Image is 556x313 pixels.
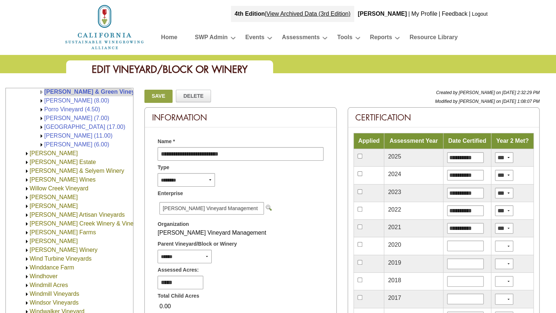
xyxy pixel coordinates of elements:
a: Home [64,23,145,30]
a: Save [144,90,172,103]
b: [PERSON_NAME] [358,11,407,17]
span: 2020 [388,242,401,248]
div: Information [145,108,336,127]
span: Created by [PERSON_NAME] on [DATE] 2:32:29 PM Modified by [PERSON_NAME] on [DATE] 1:08:07 PM [435,90,540,104]
span: Enterprise [158,190,183,197]
a: [PERSON_NAME] [30,238,78,244]
span: 2025 [388,153,401,160]
a: Logout [472,11,488,17]
a: [PERSON_NAME] (7.00) [44,115,109,121]
span: 2023 [388,189,401,195]
a: Home [161,32,177,45]
span: 0.00 [158,300,173,313]
span: 2024 [388,171,401,177]
td: Date Certified [443,133,491,149]
img: Expand Williams & Selyem Winery [24,168,30,174]
a: [PERSON_NAME] Artisan Vineyards [30,212,125,218]
a: SWP Admin [195,32,228,45]
img: Expand Willow Creek Vineyard [24,186,30,191]
a: [PERSON_NAME] Estate [30,159,96,165]
a: Reports [370,32,392,45]
a: [PERSON_NAME] [30,203,78,209]
img: Expand Umino Vineyard (11.00) [39,133,44,139]
span: Type [158,164,169,171]
div: | [438,6,441,22]
img: Expand Three Oaks (17.00) [39,124,44,130]
a: My Profile [411,11,437,17]
a: [PERSON_NAME] Winery [30,247,98,253]
img: Expand William Gordon Winery [24,151,30,156]
a: Delete [176,90,211,102]
a: View Archived Data (3rd Edition) [266,11,351,17]
div: Certification [348,108,539,127]
img: Expand Wind Turbine Vineyards [24,256,30,262]
a: Wind Turbine Vineyards [30,256,92,262]
a: [PERSON_NAME] Farms [30,229,96,235]
img: Expand Pennacchio (8.00) [39,98,44,104]
a: [PERSON_NAME] (6.00) [44,141,109,148]
a: Winddance Farm [30,264,74,271]
img: Expand Wilson Ag [24,204,30,209]
span: Parent Vineyard/Block or Winery [158,240,237,248]
span: 2017 [388,295,401,301]
img: Expand Windhover [24,274,30,279]
a: [PERSON_NAME] (8.00) [44,97,109,104]
img: Expand Wilson Farms [24,230,30,235]
div: | [408,6,411,22]
span: Assessed Acres: [158,266,198,274]
img: Expand Williamson Wines [24,177,30,183]
span: Edit Vineyard/Block or Winery [92,63,247,76]
img: Expand Windmill Vineyards [24,291,30,297]
strong: 4th Edition [235,11,265,17]
a: Feedback [442,11,467,17]
span: Name * [158,138,175,145]
img: Expand Winddance Farm [24,265,30,271]
span: [PERSON_NAME] Vineyard Management [159,202,264,215]
a: [PERSON_NAME] Wines [30,176,95,183]
span: Total Child Acres [158,292,199,300]
img: Expand William Hill Estate [24,160,30,165]
a: Willow Creek Vineyard [30,185,88,191]
a: [PERSON_NAME] Creek Winery & Vineyards [30,220,148,227]
a: Events [245,32,264,45]
td: Applied [353,133,384,149]
span: 2022 [388,206,401,213]
span: [PERSON_NAME] Vineyard Management [158,230,266,236]
div: | [231,6,354,22]
a: [PERSON_NAME] (11.00) [44,133,113,139]
a: [PERSON_NAME] [30,194,78,200]
a: Tools [337,32,352,45]
a: Assessments [282,32,319,45]
img: Expand Schneider Vineyard (7.00) [39,116,44,121]
a: Windsor Vineyards [30,299,79,306]
img: Expand Porro Vineyard (4.50) [39,107,44,112]
img: Expand Wilson Vineyards [24,239,30,244]
img: logo_cswa2x.png [64,4,145,51]
a: [PERSON_NAME] & Selyem Winery [30,168,124,174]
img: Expand Valkyrie Vineyard (6.00) [39,142,44,148]
img: Expand Wilson Ag [24,195,30,200]
a: Windmill Acres [30,282,68,288]
a: Resource Library [409,32,458,45]
span: Organization [158,220,189,228]
span: 2021 [388,224,401,230]
td: Assessment Year [384,133,443,149]
a: [PERSON_NAME] [30,150,78,156]
img: Expand Wilson Winery [24,247,30,253]
span: 2019 [388,260,401,266]
img: Expand Windsor Vineyards [24,300,30,306]
img: Expand Windmill Acres [24,283,30,288]
a: Windhover [30,273,57,279]
img: Expand Wilson Creek Winery & Vineyards [24,221,30,227]
a: [GEOGRAPHIC_DATA] (17.00) [44,124,125,130]
span: 2018 [388,277,401,283]
img: Expand Wilson Artisan Vineyards [24,212,30,218]
a: Porro Vineyard (4.50) [44,106,100,112]
a: Windmill Vineyards [30,291,79,297]
a: [PERSON_NAME] & Green Vineyard (15.00) [44,89,164,95]
div: | [468,6,471,22]
td: Year 2 Met? [491,133,534,149]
